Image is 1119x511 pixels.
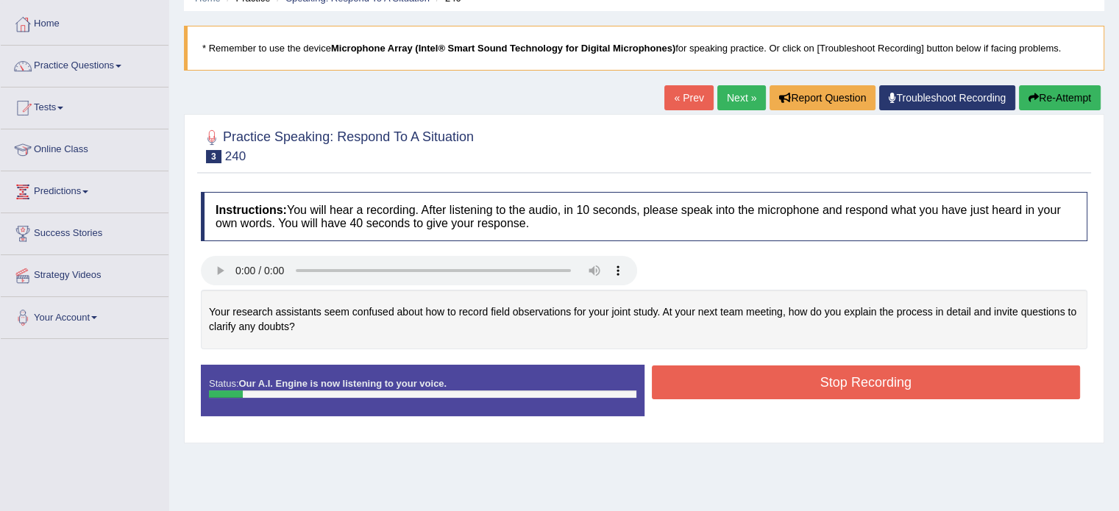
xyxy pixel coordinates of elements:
[664,85,713,110] a: « Prev
[1019,85,1101,110] button: Re-Attempt
[1,87,168,124] a: Tests
[770,85,875,110] button: Report Question
[1,171,168,208] a: Predictions
[1,297,168,334] a: Your Account
[206,150,221,163] span: 3
[652,365,1081,399] button: Stop Recording
[1,129,168,166] a: Online Class
[1,4,168,40] a: Home
[216,204,287,216] b: Instructions:
[201,192,1087,241] h4: You will hear a recording. After listening to the audio, in 10 seconds, please speak into the mic...
[238,378,447,389] strong: Our A.I. Engine is now listening to your voice.
[201,290,1087,349] div: Your research assistants seem confused about how to record field observations for your joint stud...
[1,255,168,292] a: Strategy Videos
[879,85,1015,110] a: Troubleshoot Recording
[201,126,474,163] h2: Practice Speaking: Respond To A Situation
[201,365,644,416] div: Status:
[184,26,1104,71] blockquote: * Remember to use the device for speaking practice. Or click on [Troubleshoot Recording] button b...
[331,43,675,54] b: Microphone Array (Intel® Smart Sound Technology for Digital Microphones)
[1,46,168,82] a: Practice Questions
[1,213,168,250] a: Success Stories
[225,149,246,163] small: 240
[717,85,766,110] a: Next »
